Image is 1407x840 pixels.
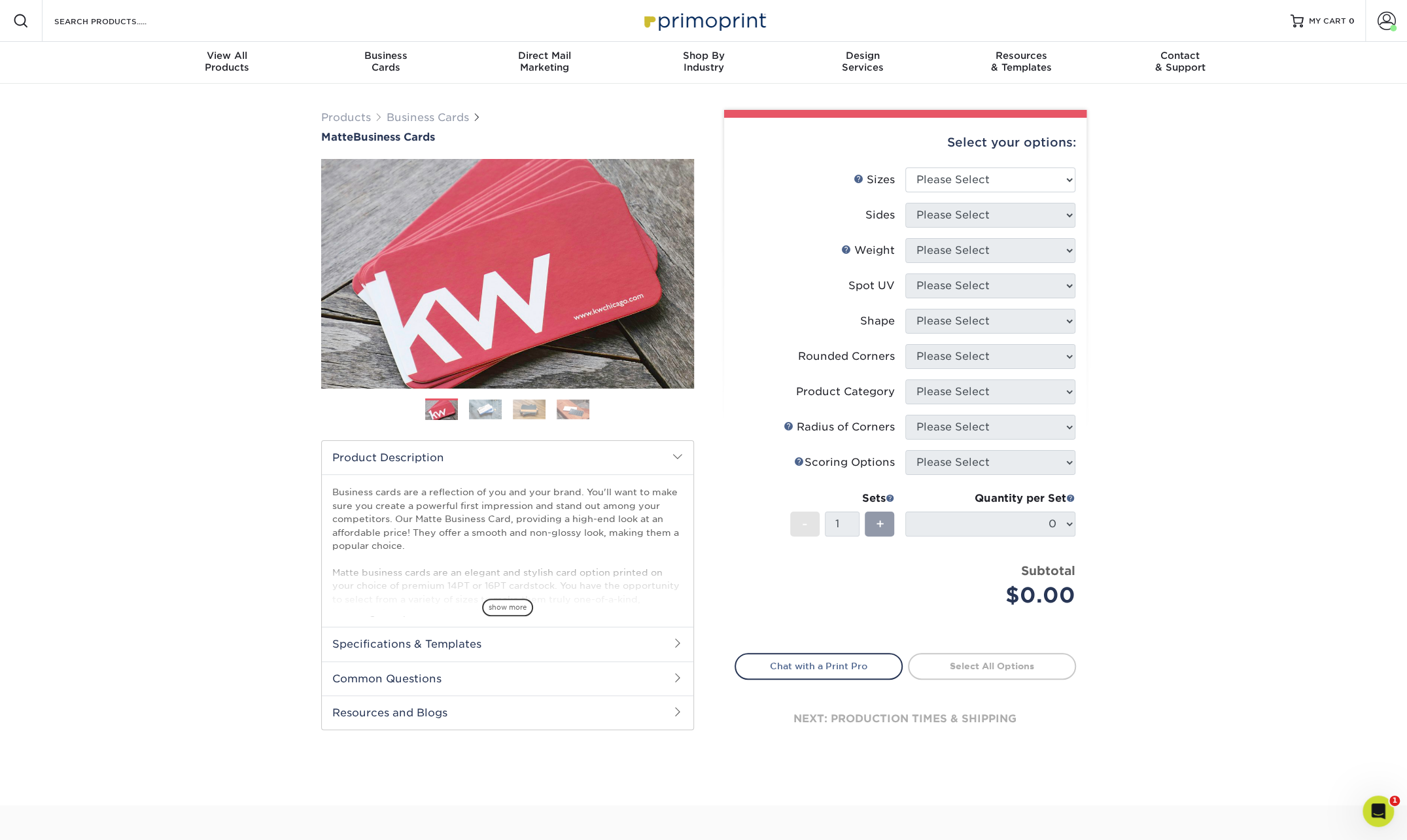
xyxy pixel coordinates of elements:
[148,42,307,84] a: View AllProducts
[624,50,783,61] span: Shop By
[321,111,371,124] a: Products
[848,278,895,294] div: Spot UV
[321,131,694,143] h1: Business Cards
[482,599,533,616] span: show more
[638,7,769,35] img: Primoprint
[865,207,895,223] div: Sides
[783,50,942,73] div: Services
[1101,42,1260,84] a: Contact& Support
[465,50,624,73] div: Marketing
[1363,796,1394,827] iframe: Intercom live chat
[1101,50,1260,61] span: Contact
[321,131,353,143] span: Matte
[306,50,465,73] div: Cards
[322,627,693,661] h2: Specifications & Templates
[942,50,1101,73] div: & Templates
[322,695,693,729] h2: Resources and Blogs
[322,441,693,474] h2: Product Description
[624,42,783,84] a: Shop ByIndustry
[53,13,181,29] input: SEARCH PRODUCTS.....
[148,50,307,61] span: View All
[735,680,1076,758] div: next: production times & shipping
[794,455,895,470] div: Scoring Options
[513,399,546,419] img: Business Cards 03
[332,485,683,672] p: Business cards are a reflection of you and your brand. You'll want to make sure you create a powe...
[387,111,469,124] a: Business Cards
[322,661,693,695] h2: Common Questions
[469,399,502,419] img: Business Cards 02
[860,313,895,329] div: Shape
[306,50,465,61] span: Business
[465,42,624,84] a: Direct MailMarketing
[790,491,895,506] div: Sets
[306,42,465,84] a: BusinessCards
[735,653,903,679] a: Chat with a Print Pro
[905,491,1075,506] div: Quantity per Set
[1021,563,1075,578] strong: Subtotal
[784,419,895,435] div: Radius of Corners
[875,514,884,534] span: +
[557,399,589,419] img: Business Cards 04
[1309,16,1346,27] span: MY CART
[783,50,942,61] span: Design
[908,653,1076,679] a: Select All Options
[1349,16,1355,26] span: 0
[321,131,694,143] a: MatteBusiness Cards
[802,514,808,534] span: -
[148,50,307,73] div: Products
[624,50,783,73] div: Industry
[942,50,1101,61] span: Resources
[796,384,895,400] div: Product Category
[783,42,942,84] a: DesignServices
[798,349,895,364] div: Rounded Corners
[735,118,1076,167] div: Select your options:
[841,243,895,258] div: Weight
[321,87,694,460] img: Matte 01
[915,580,1075,611] div: $0.00
[942,42,1101,84] a: Resources& Templates
[1101,50,1260,73] div: & Support
[854,172,895,188] div: Sizes
[1389,796,1400,806] span: 1
[425,394,458,427] img: Business Cards 01
[465,50,624,61] span: Direct Mail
